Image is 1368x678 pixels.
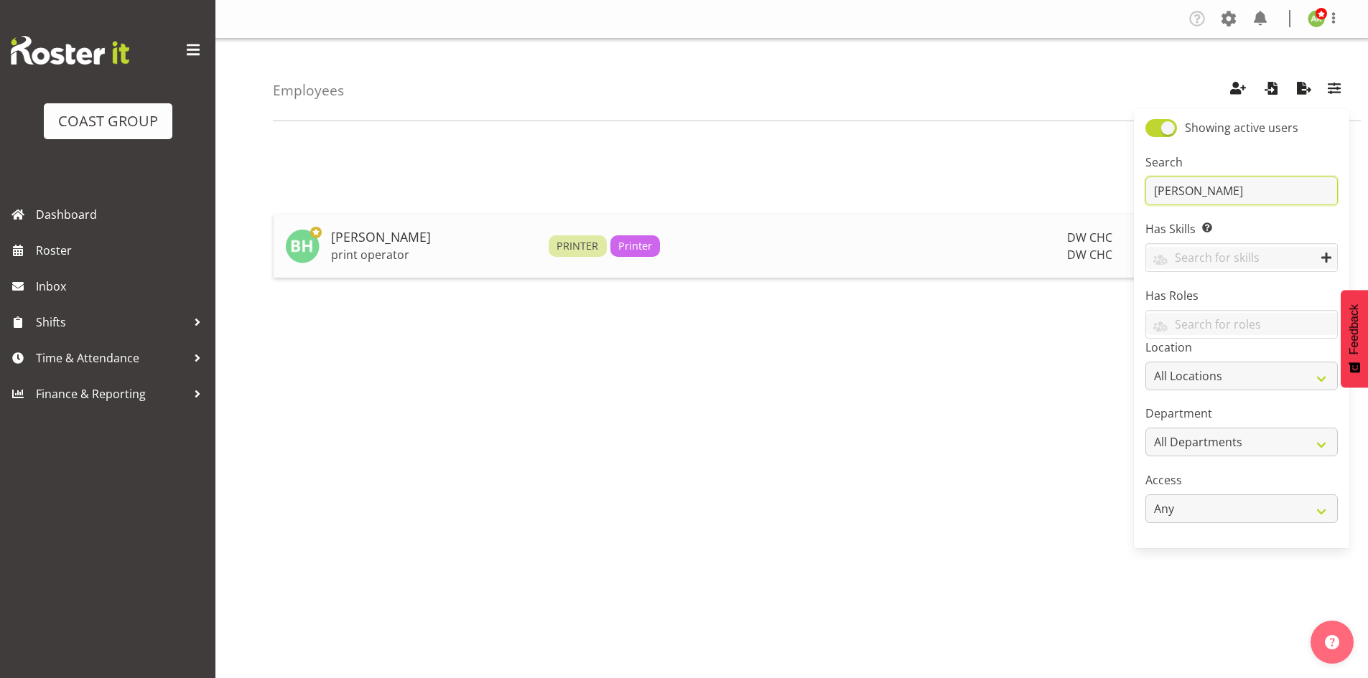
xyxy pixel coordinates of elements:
img: angela-kerrigan9606.jpg [1308,10,1325,27]
span: PRINTER [557,238,598,254]
label: Access [1145,471,1338,489]
span: Inbox [36,276,208,297]
button: Feedback - Show survey [1341,290,1368,387]
h4: Employees [273,83,344,98]
span: Showing active users [1185,120,1298,136]
span: Shifts [36,311,187,333]
button: Create Employees [1223,75,1253,106]
span: Feedback [1348,304,1361,354]
label: Department [1145,405,1338,422]
h5: [PERSON_NAME] [331,230,537,245]
input: Search for roles [1146,313,1337,335]
label: Location [1145,339,1338,356]
span: Time & Attendance [36,347,187,369]
span: DW CHC [1067,247,1112,263]
input: Search by name/email/phone [1145,176,1338,205]
p: print operator [331,248,537,262]
label: Has Roles [1145,287,1338,304]
button: Filter Employees [1319,75,1349,106]
span: DW CHC [1067,230,1112,245]
img: help-xxl-2.png [1325,635,1339,649]
img: Rosterit website logo [11,36,129,65]
label: Has Skills [1145,220,1338,237]
button: Import Employees [1256,75,1286,106]
span: Printer [618,238,652,254]
label: Search [1145,154,1338,171]
span: Dashboard [36,204,208,225]
span: Finance & Reporting [36,383,187,405]
img: bryan-humprhries1167.jpg [285,229,320,263]
input: Search for skills [1146,247,1337,269]
button: Export Employees [1289,75,1319,106]
span: Roster [36,240,208,261]
div: COAST GROUP [58,110,158,132]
